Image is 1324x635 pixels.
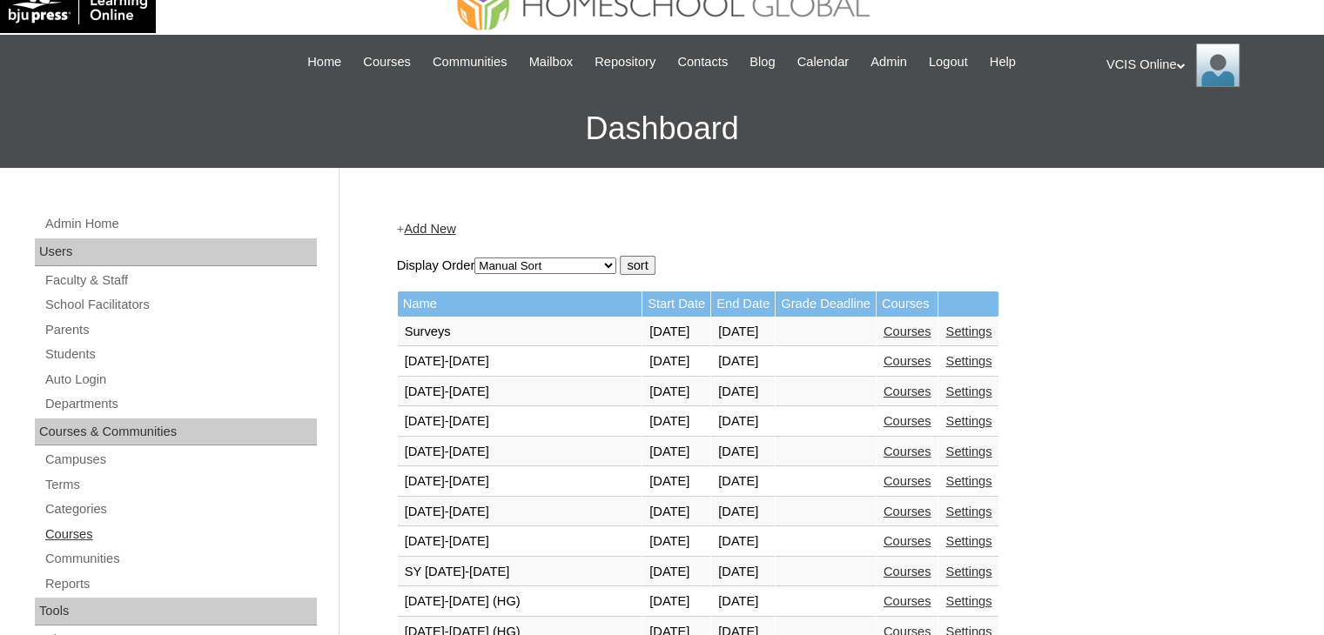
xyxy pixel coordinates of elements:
a: Logout [920,52,977,72]
td: Grade Deadline [776,291,876,317]
input: sort [620,256,655,275]
td: [DATE] [642,558,710,587]
div: Tools [35,598,317,625]
a: Parents [44,319,317,341]
a: Categories [44,498,317,520]
td: [DATE] [642,347,710,377]
span: Repository [595,52,655,72]
td: [DATE]-[DATE] [398,438,642,467]
td: [DATE] [642,587,710,617]
span: Communities [433,52,507,72]
td: [DATE] [711,317,775,347]
td: [DATE] [642,498,710,527]
td: [DATE] [711,438,775,467]
td: [DATE]-[DATE] (HG) [398,587,642,617]
a: Admin Home [44,213,317,235]
span: Mailbox [529,52,574,72]
td: [DATE] [711,378,775,407]
div: VCIS Online [1106,43,1307,87]
a: Settings [945,324,991,338]
td: End Date [711,291,775,317]
td: [DATE] [711,558,775,587]
td: Name [398,291,642,317]
a: Settings [945,384,991,398]
span: Logout [929,52,968,72]
a: Calendar [789,52,857,72]
td: [DATE]-[DATE] [398,407,642,437]
span: Admin [870,52,907,72]
a: Settings [945,354,991,368]
a: Settings [945,414,991,428]
a: Courses [44,524,317,545]
td: [DATE] [642,407,710,437]
td: [DATE] [711,467,775,497]
td: Courses [877,291,938,317]
td: [DATE] [711,587,775,617]
a: Terms [44,474,317,496]
td: [DATE] [642,378,710,407]
a: Blog [741,52,783,72]
a: Communities [424,52,516,72]
td: Start Date [642,291,710,317]
a: Courses [354,52,420,72]
a: Courses [884,444,931,458]
td: [DATE] [711,527,775,557]
td: [DATE] [642,438,710,467]
a: School Facilitators [44,294,317,316]
span: Calendar [797,52,849,72]
a: Students [44,344,317,365]
td: [DATE]-[DATE] [398,498,642,527]
a: Courses [884,594,931,608]
a: Faculty & Staff [44,270,317,291]
td: [DATE]-[DATE] [398,378,642,407]
a: Auto Login [44,369,317,391]
h3: Dashboard [9,90,1315,168]
a: Help [981,52,1025,72]
img: VCIS Online Admin [1196,43,1240,87]
a: Repository [586,52,664,72]
a: Courses [884,354,931,368]
a: Courses [884,324,931,338]
a: Add New [404,222,455,236]
a: Reports [44,573,317,595]
a: Settings [945,474,991,488]
span: Home [307,52,341,72]
span: Courses [363,52,411,72]
td: [DATE] [642,467,710,497]
a: Admin [862,52,916,72]
a: Contacts [669,52,736,72]
span: Help [990,52,1016,72]
a: Settings [945,505,991,518]
a: Campuses [44,449,317,471]
a: Settings [945,565,991,578]
a: Settings [945,444,991,458]
div: + [397,220,1259,238]
a: Courses [884,414,931,428]
a: Mailbox [521,52,582,72]
div: Users [35,238,317,266]
a: Courses [884,474,931,488]
span: Contacts [677,52,728,72]
td: Surveys [398,317,642,347]
a: Communities [44,548,317,570]
span: Blog [749,52,775,72]
td: [DATE]-[DATE] [398,527,642,557]
td: [DATE] [711,347,775,377]
a: Settings [945,534,991,548]
form: Display Order [397,256,1259,275]
td: [DATE]-[DATE] [398,347,642,377]
a: Courses [884,505,931,518]
div: Courses & Communities [35,418,317,446]
td: [DATE] [711,407,775,437]
td: [DATE] [642,317,710,347]
a: Home [299,52,350,72]
a: Courses [884,565,931,578]
a: Courses [884,384,931,398]
td: [DATE]-[DATE] [398,467,642,497]
a: Settings [945,594,991,608]
td: [DATE] [711,498,775,527]
a: Courses [884,534,931,548]
td: [DATE] [642,527,710,557]
a: Departments [44,393,317,415]
td: SY [DATE]-[DATE] [398,558,642,587]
